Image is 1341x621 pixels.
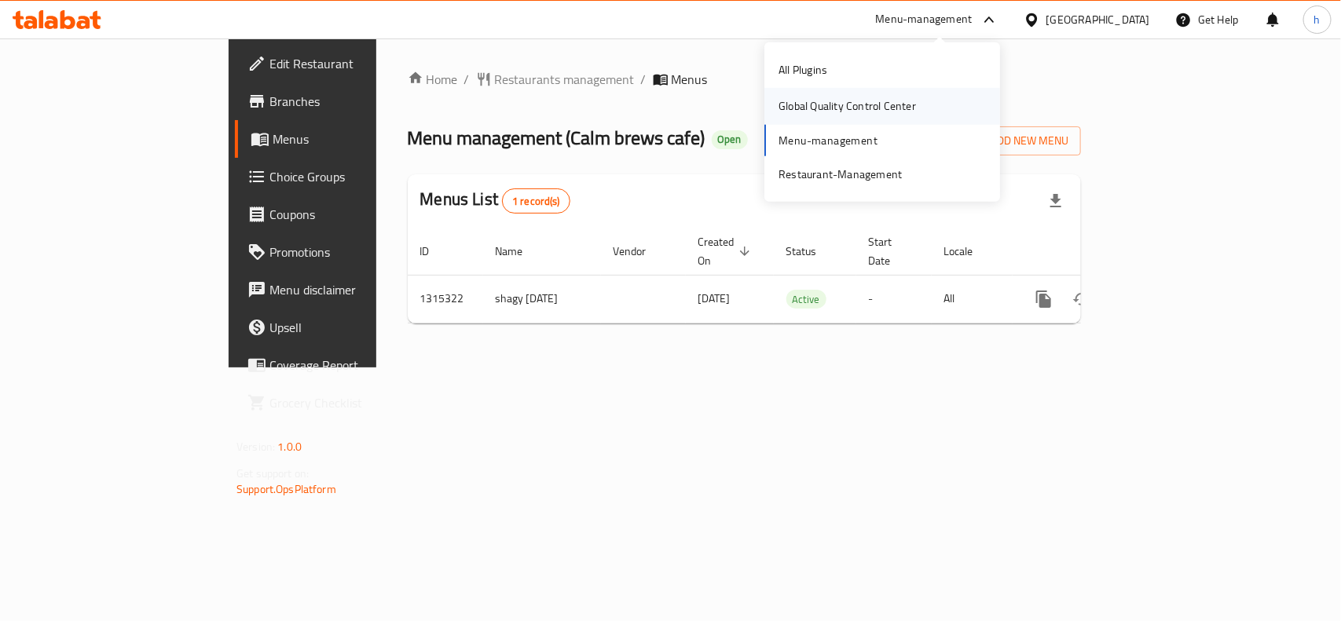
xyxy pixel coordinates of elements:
[236,479,336,499] a: Support.OpsPlatform
[408,70,1081,89] nav: breadcrumb
[869,232,913,270] span: Start Date
[712,133,748,146] span: Open
[1063,280,1101,318] button: Change Status
[269,280,440,299] span: Menu disclaimer
[932,275,1013,323] td: All
[235,195,452,233] a: Coupons
[1025,280,1063,318] button: more
[496,242,544,261] span: Name
[420,188,570,214] h2: Menus List
[502,188,570,214] div: Total records count
[235,158,452,195] a: Choice Groups
[236,463,309,484] span: Get support on:
[698,232,755,270] span: Created On
[235,45,452,82] a: Edit Restaurant
[1046,11,1150,28] div: [GEOGRAPHIC_DATA]
[269,318,440,337] span: Upsell
[269,243,440,261] span: Promotions
[698,288,731,309] span: [DATE]
[269,167,440,186] span: Choice Groups
[464,70,470,89] li: /
[786,290,826,309] div: Active
[235,384,452,422] a: Grocery Checklist
[779,97,916,115] div: Global Quality Control Center
[235,120,452,158] a: Menus
[269,356,440,374] span: Coverage Report
[235,309,452,346] a: Upsell
[503,194,570,209] span: 1 record(s)
[408,228,1189,323] table: enhanced table
[1037,182,1075,220] div: Export file
[495,70,635,89] span: Restaurants management
[1013,228,1189,276] th: Actions
[786,242,837,261] span: Status
[641,70,647,89] li: /
[712,130,748,149] div: Open
[959,126,1081,155] button: Add New Menu
[786,290,826,309] span: Active
[420,242,450,261] span: ID
[476,70,635,89] a: Restaurants management
[972,131,1068,151] span: Add New Menu
[614,242,667,261] span: Vendor
[269,205,440,224] span: Coupons
[856,275,932,323] td: -
[269,393,440,412] span: Grocery Checklist
[672,70,708,89] span: Menus
[269,92,440,111] span: Branches
[273,130,440,148] span: Menus
[235,346,452,384] a: Coverage Report
[944,242,994,261] span: Locale
[408,120,705,155] span: Menu management ( Calm brews cafe )
[483,275,601,323] td: shagy [DATE]
[236,437,275,457] span: Version:
[235,233,452,271] a: Promotions
[235,271,452,309] a: Menu disclaimer
[277,437,302,457] span: 1.0.0
[779,61,827,79] div: All Plugins
[1314,11,1321,28] span: h
[269,54,440,73] span: Edit Restaurant
[876,10,973,29] div: Menu-management
[779,166,902,183] div: Restaurant-Management
[235,82,452,120] a: Branches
